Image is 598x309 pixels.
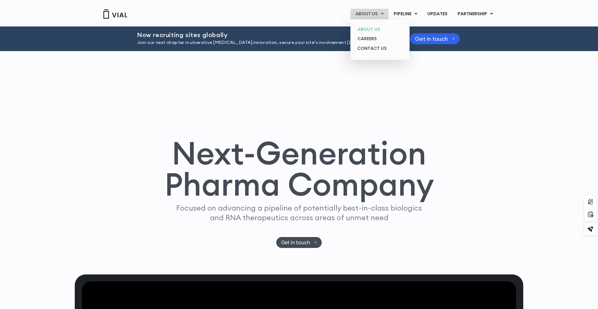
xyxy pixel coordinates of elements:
[353,25,407,34] a: ABOUT US
[164,137,434,200] h1: Next-Generation Pharma Company
[137,31,394,38] h2: Now recruiting sites globally
[276,237,322,248] a: Get in touch
[350,9,388,19] a: ABOUT USMenu Toggle
[389,9,422,19] a: PIPELINEMenu Toggle
[453,9,498,19] a: PARTNERSHIPMenu Toggle
[353,34,407,44] a: CAREERS
[137,39,394,46] p: Join our next chapter in ulcerative [MEDICAL_DATA] innovation, secure your site’s involvement [DA...
[281,240,310,245] span: Get in touch
[410,33,460,44] a: Get in touch
[422,9,452,19] a: UPDATES
[353,44,407,54] a: CONTACT US
[103,9,128,19] img: Vial Logo
[415,36,448,41] span: Get in touch
[173,203,425,222] p: Focused on advancing a pipeline of potentially best-in-class biologics and RNA therapeutics acros...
